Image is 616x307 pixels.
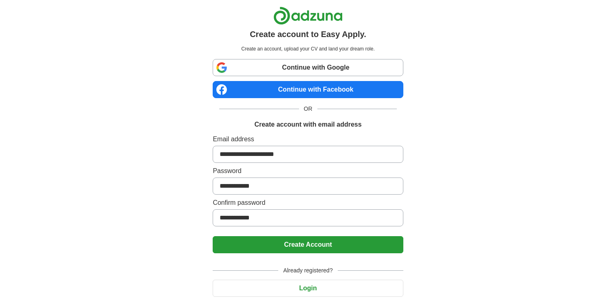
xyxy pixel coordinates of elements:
[213,198,403,208] label: Confirm password
[213,134,403,144] label: Email address
[214,45,401,53] p: Create an account, upload your CV and land your dream role.
[213,81,403,98] a: Continue with Facebook
[299,105,317,113] span: OR
[273,7,343,25] img: Adzuna logo
[213,59,403,76] a: Continue with Google
[213,166,403,176] label: Password
[213,236,403,253] button: Create Account
[250,28,366,40] h1: Create account to Easy Apply.
[213,285,403,292] a: Login
[278,266,337,275] span: Already registered?
[213,280,403,297] button: Login
[254,120,361,129] h1: Create account with email address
